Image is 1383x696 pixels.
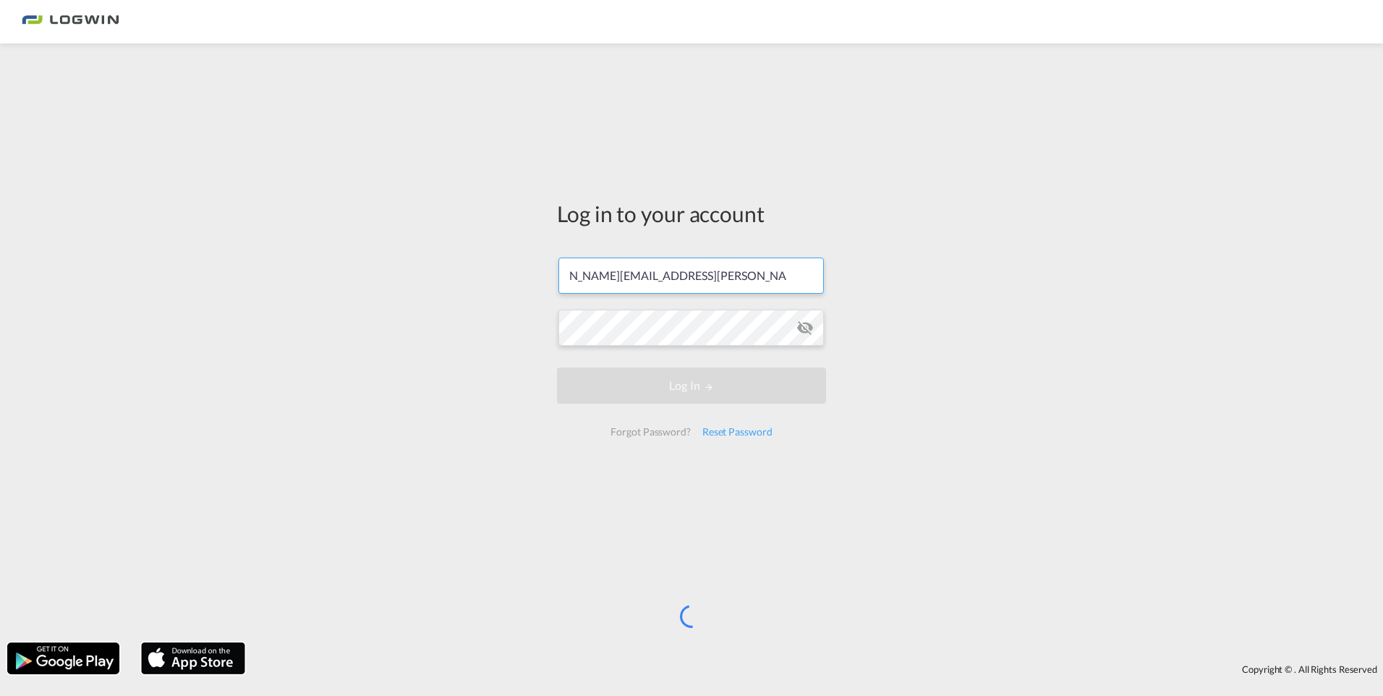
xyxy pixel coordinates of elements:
[140,641,247,676] img: apple.png
[558,258,824,294] input: Enter email/phone number
[557,368,826,404] button: LOGIN
[6,641,121,676] img: google.png
[252,657,1383,682] div: Copyright © . All Rights Reserved
[796,319,814,336] md-icon: icon-eye-off
[605,419,696,445] div: Forgot Password?
[557,198,826,229] div: Log in to your account
[697,419,778,445] div: Reset Password
[22,6,119,38] img: bc73a0e0d8c111efacd525e4c8ad7d32.png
